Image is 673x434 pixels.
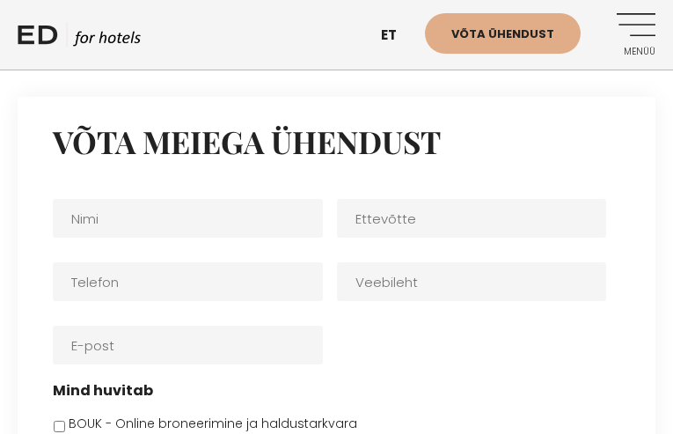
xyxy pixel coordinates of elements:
input: E-post [53,326,323,364]
a: et [372,18,425,52]
a: Menüü [607,13,655,62]
label: BOUK - Online broneerimine ja haldustarkvara [69,415,357,433]
a: Võta ühendust [425,13,581,54]
input: Ettevõtte [337,199,607,238]
span: Menüü [607,47,655,57]
label: Mind huvitab [53,382,153,401]
input: Telefon [53,262,323,301]
input: Nimi [53,199,323,238]
h2: Võta meiega ühendust [53,123,620,160]
input: Veebileht [337,262,607,301]
a: ED HOTELS [18,22,141,48]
